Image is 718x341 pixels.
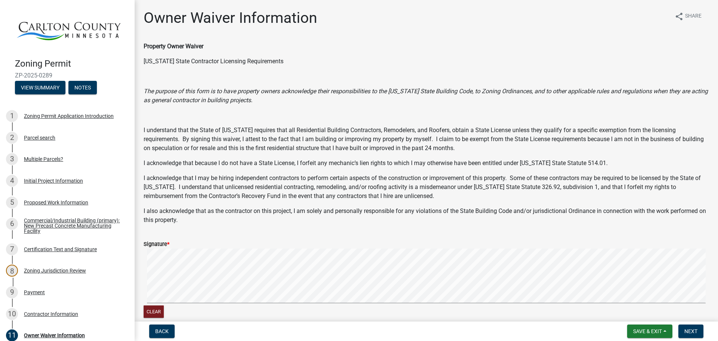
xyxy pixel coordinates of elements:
[24,290,45,295] div: Payment
[669,9,708,24] button: shareShare
[24,113,114,119] div: Zoning Permit Application Introduction
[6,132,18,144] div: 2
[627,325,672,338] button: Save & Exit
[6,265,18,277] div: 8
[685,12,702,21] span: Share
[6,197,18,208] div: 5
[24,135,55,140] div: Parcel search
[6,218,18,230] div: 6
[149,325,175,338] button: Back
[155,328,169,334] span: Back
[6,110,18,122] div: 1
[6,175,18,187] div: 4
[24,268,86,273] div: Zoning Jurisdiction Review
[144,43,203,50] strong: Property Owner Waiver
[24,247,97,252] div: Certification Text and Signature
[15,85,65,91] wm-modal-confirm: Summary
[24,218,123,234] div: Commercial/Industrial Building (primary): New Precast Concrete Manufacturing Facility
[144,305,164,318] button: Clear
[24,311,78,317] div: Contractor Information
[15,72,120,79] span: ZP-2025-0289
[678,325,703,338] button: Next
[15,8,123,51] img: Carlton County, Minnesota
[15,58,129,69] h4: Zoning Permit
[15,81,65,94] button: View Summary
[68,81,97,94] button: Notes
[684,328,697,334] span: Next
[144,207,709,225] p: I also acknowledge that as the contractor on this project, I am solely and personally responsible...
[144,9,317,27] h1: Owner Waiver Information
[144,126,709,153] p: I understand that the State of [US_STATE] requires that all Residential Building Contractors, Rem...
[144,159,709,168] p: I acknowledge that because I do not have a State License, I forfeit any mechanic’s lien rights to...
[633,328,662,334] span: Save & Exit
[6,286,18,298] div: 9
[24,178,83,183] div: Initial Project Information
[24,156,63,162] div: Multiple Parcels?
[24,333,85,338] div: Owner Waiver Information
[675,12,684,21] i: share
[6,308,18,320] div: 10
[144,88,708,104] i: The purpose of this form is to have property owners acknowledge their responsibilities to the [US...
[6,153,18,165] div: 3
[144,174,709,201] p: I acknowledge that I may be hiring independent contractors to perform certain aspects of the cons...
[6,243,18,255] div: 7
[68,85,97,91] wm-modal-confirm: Notes
[144,57,709,66] p: [US_STATE] State Contractor Licensing Requirements
[144,242,169,247] label: Signature
[24,200,88,205] div: Proposed Work Information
